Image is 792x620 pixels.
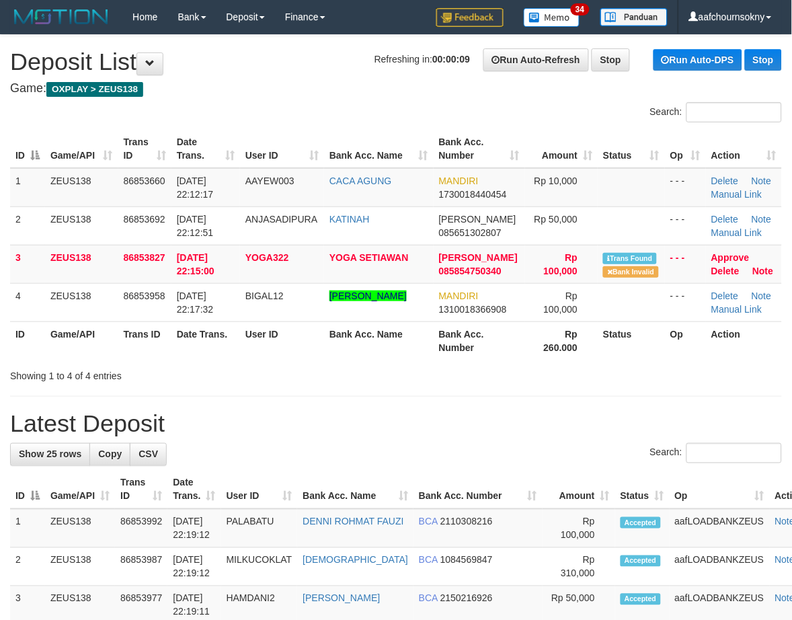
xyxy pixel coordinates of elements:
td: - - - [665,245,706,283]
th: Op [665,321,706,360]
td: ZEUS138 [45,283,118,321]
th: Status: activate to sort column ascending [598,130,665,168]
label: Search: [650,102,782,122]
span: CSV [138,449,158,460]
td: ZEUS138 [45,509,115,548]
span: Refreshing in: [374,54,470,65]
th: Trans ID: activate to sort column ascending [118,130,171,168]
th: Trans ID: activate to sort column ascending [115,471,167,509]
span: Accepted [621,517,661,529]
span: [DATE] 22:12:17 [177,176,214,200]
span: 86853692 [124,214,165,225]
a: Run Auto-Refresh [483,48,589,71]
th: Game/API [45,321,118,360]
th: User ID [240,321,324,360]
span: Show 25 rows [19,449,81,460]
span: Similar transaction found [603,253,657,264]
a: Note [752,290,772,301]
a: DENNI ROHMAT FAUZI [303,516,403,527]
span: Bank is not match [603,266,658,278]
span: Copy 1730018440454 to clipboard [439,189,507,200]
th: Date Trans.: activate to sort column ascending [171,130,240,168]
span: MANDIRI [439,290,479,301]
th: Amount: activate to sort column ascending [543,471,615,509]
a: Show 25 rows [10,443,90,466]
th: Action: activate to sort column ascending [706,130,782,168]
td: MILKUCOKLAT [221,548,298,586]
th: ID [10,321,45,360]
span: OXPLAY > ZEUS138 [46,82,143,97]
td: 2 [10,206,45,245]
span: Copy 2150216926 to clipboard [440,593,493,604]
a: KATINAH [329,214,370,225]
td: - - - [665,206,706,245]
span: BCA [419,555,438,566]
a: Delete [711,266,740,276]
th: Bank Acc. Name: activate to sort column ascending [324,130,434,168]
div: Showing 1 to 4 of 4 entries [10,364,320,383]
span: Copy [98,449,122,460]
a: Stop [745,49,782,71]
td: ZEUS138 [45,245,118,283]
img: panduan.png [600,8,668,26]
th: Date Trans.: activate to sort column ascending [167,471,221,509]
span: [DATE] 22:17:32 [177,290,214,315]
span: [PERSON_NAME] [439,214,516,225]
span: Copy 085651302807 to clipboard [439,227,502,238]
span: Rp 10,000 [534,176,578,186]
td: 1 [10,509,45,548]
a: Delete [711,290,738,301]
td: [DATE] 22:19:12 [167,509,221,548]
span: Rp 50,000 [534,214,578,225]
a: CACA AGUNG [329,176,392,186]
th: Trans ID [118,321,171,360]
a: Note [753,266,774,276]
span: BCA [419,593,438,604]
img: Button%20Memo.svg [524,8,580,27]
span: Copy 2110308216 to clipboard [440,516,493,527]
th: ID: activate to sort column descending [10,130,45,168]
th: ID: activate to sort column descending [10,471,45,509]
th: User ID: activate to sort column ascending [221,471,298,509]
a: Approve [711,252,750,263]
td: [DATE] 22:19:12 [167,548,221,586]
a: YOGA SETIAWAN [329,252,409,263]
h1: Latest Deposit [10,410,782,437]
span: BIGAL12 [245,290,284,301]
td: 86853987 [115,548,167,586]
span: [PERSON_NAME] [439,252,518,263]
th: Date Trans. [171,321,240,360]
th: Game/API: activate to sort column ascending [45,130,118,168]
img: MOTION_logo.png [10,7,112,27]
a: CSV [130,443,167,466]
td: aafLOADBANKZEUS [670,548,770,586]
td: ZEUS138 [45,548,115,586]
a: [PERSON_NAME] [303,593,380,604]
span: 86853660 [124,176,165,186]
th: Status [598,321,665,360]
a: Delete [711,176,738,186]
th: Game/API: activate to sort column ascending [45,471,115,509]
td: 4 [10,283,45,321]
td: 86853992 [115,509,167,548]
h4: Game: [10,82,782,95]
span: Copy 1310018366908 to clipboard [439,304,507,315]
span: AAYEW003 [245,176,294,186]
a: Manual Link [711,304,762,315]
th: Rp 260.000 [525,321,598,360]
a: Note [752,214,772,225]
span: [DATE] 22:12:51 [177,214,214,238]
th: User ID: activate to sort column ascending [240,130,324,168]
th: Bank Acc. Number [434,321,525,360]
th: Status: activate to sort column ascending [615,471,670,509]
span: 86853827 [124,252,165,263]
a: Manual Link [711,189,762,200]
th: Bank Acc. Number: activate to sort column ascending [434,130,525,168]
strong: 00:00:09 [432,54,470,65]
span: ANJASADIPURA [245,214,317,225]
td: 1 [10,168,45,207]
a: Delete [711,214,738,225]
span: Copy 085854750340 to clipboard [439,266,502,276]
th: Bank Acc. Name: activate to sort column ascending [297,471,413,509]
span: Rp 100,000 [544,290,578,315]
